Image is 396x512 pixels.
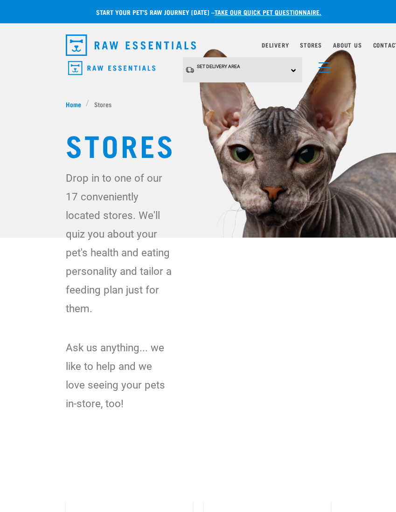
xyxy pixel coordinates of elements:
[314,57,331,74] a: menu
[66,99,81,109] span: Home
[185,66,195,74] img: van-moving.png
[58,31,338,60] nav: dropdown navigation
[66,128,331,161] h1: Stores
[333,43,361,47] a: About Us
[66,169,172,318] p: Drop in to one of our 17 conveniently located stores. We'll quiz you about your pet's health and ...
[197,64,240,69] span: Set Delivery Area
[66,99,86,109] a: Home
[215,10,321,14] a: take our quick pet questionnaire.
[68,61,155,75] img: Raw Essentials Logo
[262,43,289,47] a: Delivery
[66,34,196,56] img: Raw Essentials Logo
[66,99,331,109] nav: breadcrumbs
[66,338,172,413] p: Ask us anything... we like to help and we love seeing your pets in-store, too!
[300,43,322,47] a: Stores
